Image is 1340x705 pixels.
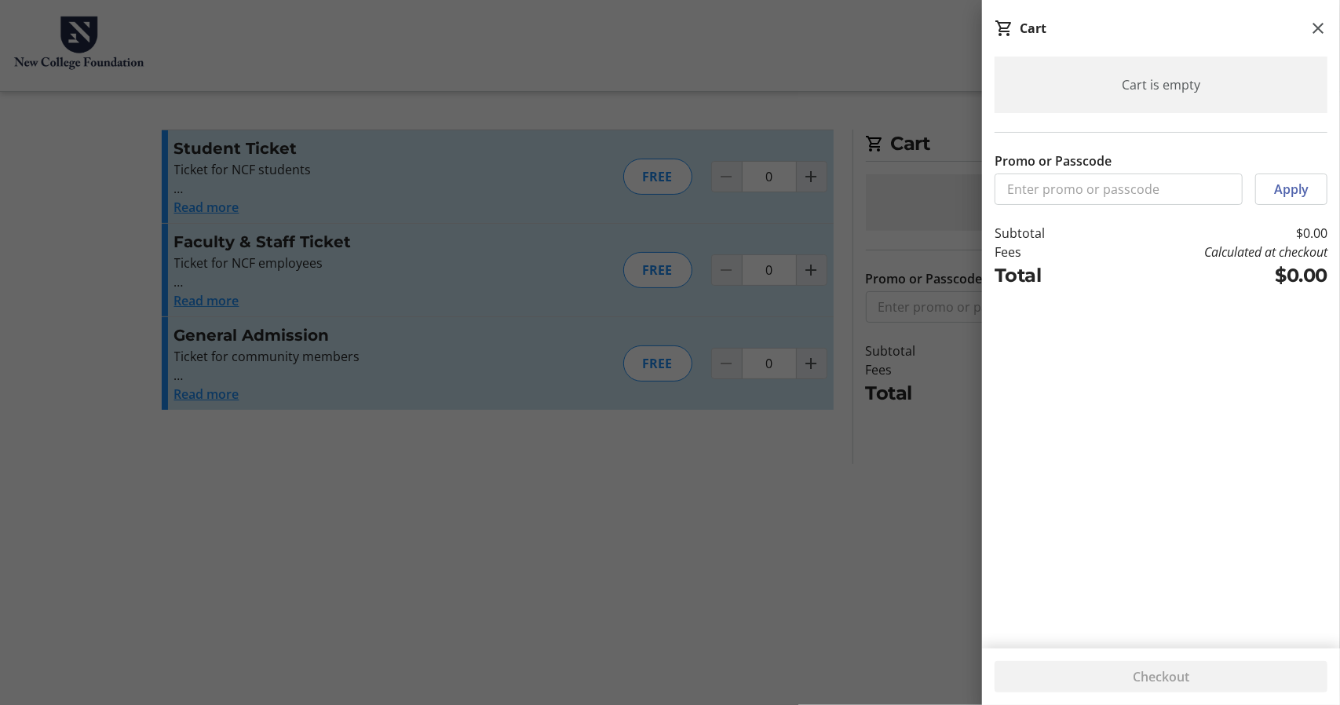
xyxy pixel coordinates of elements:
td: Total [995,261,1091,290]
input: Enter promo or passcode [995,174,1243,205]
button: Apply [1255,174,1327,205]
div: Cart [1020,19,1046,38]
span: Apply [1274,180,1309,199]
td: $0.00 [1091,261,1327,290]
td: Subtotal [995,224,1091,243]
td: $0.00 [1091,224,1327,243]
td: Fees [995,243,1091,261]
div: Cart is empty [995,57,1327,113]
td: Calculated at checkout [1091,243,1327,261]
label: Promo or Passcode [995,152,1112,170]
